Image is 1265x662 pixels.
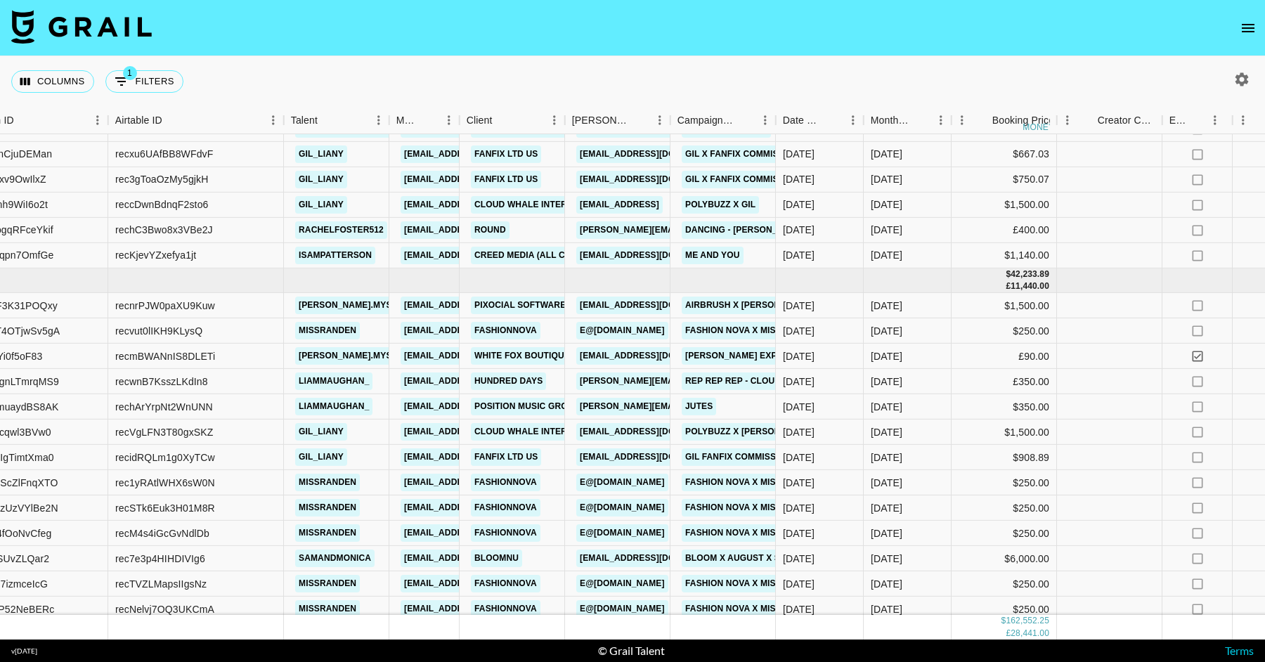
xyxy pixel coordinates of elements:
div: 06/08/2025 [783,375,815,389]
div: 162,552.25 [1006,615,1049,627]
button: Sort [318,110,337,130]
a: [EMAIL_ADDRESS][DOMAIN_NAME] [401,600,558,618]
a: [EMAIL_ADDRESS][DOMAIN_NAME] [576,448,734,466]
a: gil_liany [295,171,347,188]
a: Atlantic Records US [471,120,580,138]
a: Pixocial Software Limited [471,297,606,314]
div: rec1yRAtlWHX6sW0N [115,476,215,490]
a: Bloomnu [471,550,522,567]
a: Gil X Fanfix Commission [682,171,803,188]
div: © Grail Talent [598,644,665,658]
div: $908.89 [952,445,1057,470]
div: Expenses: Remove Commission? [1169,107,1189,134]
a: [EMAIL_ADDRESS][DOMAIN_NAME] [401,550,558,567]
a: [PERSON_NAME] Expenses [682,347,810,365]
div: 07/08/2025 [783,425,815,439]
div: recSTk6Euk3H01M8R [115,501,215,515]
a: [EMAIL_ADDRESS][DOMAIN_NAME] [576,171,734,188]
div: Aug '25 [871,349,902,363]
div: Client [460,107,565,134]
a: e@[DOMAIN_NAME] [576,600,668,618]
a: Outside - cardi B [682,120,771,138]
div: £350.00 [952,369,1057,394]
div: Aug '25 [871,375,902,389]
a: Round [471,221,510,239]
div: 23/07/2025 [783,122,815,136]
a: Gil Fanfix Commission [682,448,795,466]
div: recUmxpRJDzLsF477 [115,122,213,136]
div: 11/03/2025 [783,526,815,540]
div: $ [1001,615,1006,627]
a: missranden [295,600,360,618]
a: Position Music Group [471,398,583,415]
div: 21/07/2025 [783,147,815,161]
div: $250.00 [952,571,1057,597]
div: 31/07/2025 [783,552,815,566]
button: Menu [263,110,284,131]
div: Aug '25 [871,501,902,515]
div: recxu6UAfBB8WFdvF [115,147,213,161]
div: Aug '25 [871,602,902,616]
div: 11/08/2025 [783,299,815,313]
div: recNelvj7OQ3UKCmA [115,602,214,616]
a: missranden [295,322,360,339]
a: Terms [1225,644,1254,657]
span: 1 [123,66,137,80]
a: gil_liany [295,423,347,441]
a: [EMAIL_ADDRESS][DOMAIN_NAME] [401,221,558,239]
a: Hundred Days [471,372,546,390]
div: Creator Commmission Override [1057,107,1162,134]
a: [EMAIL_ADDRESS][DOMAIN_NAME] [576,550,734,567]
div: $250.00 [952,495,1057,521]
a: FanFix Ltd US [471,145,541,163]
div: Campaign (Type) [670,107,776,134]
a: Polybuzz X Gil [682,196,759,214]
div: Campaign (Type) [677,107,735,134]
a: e@[DOMAIN_NAME] [576,524,668,542]
button: Menu [930,110,952,131]
div: Jul '25 [871,223,902,237]
a: Rep Rep Rep - Cloud 9 [682,372,792,390]
button: Menu [87,110,108,131]
div: Aug '25 [871,299,902,313]
div: 15/07/2025 [783,223,815,237]
a: [EMAIL_ADDRESS][DOMAIN_NAME] [576,247,734,264]
a: Fashion Nova X Missranden [682,322,822,339]
a: [EMAIL_ADDRESS][DOMAIN_NAME] [576,145,734,163]
a: Fashion Nova X Missranden [682,499,822,517]
a: Fashionnova [471,524,540,542]
button: Menu [368,110,389,131]
button: Menu [952,110,973,131]
a: [EMAIL_ADDRESS][DOMAIN_NAME] [576,347,734,365]
div: 23/07/2025 [783,248,815,262]
div: [PERSON_NAME] [572,107,630,134]
a: FanFix Ltd US [471,448,541,466]
a: [PERSON_NAME][EMAIL_ADDRESS][DOMAIN_NAME] [576,372,805,390]
a: Bloom X August X Samandmonica [682,550,850,567]
div: £90.00 [952,344,1057,369]
div: v [DATE] [11,647,37,656]
div: 08/07/2025 [783,197,815,212]
a: e@[DOMAIN_NAME] [576,575,668,592]
div: 11/03/2025 [783,602,815,616]
button: Sort [630,110,649,130]
a: gil_liany [295,196,347,214]
div: Aug '25 [871,400,902,414]
div: recM4s4iGcGvNdlDb [115,526,209,540]
div: 08/07/2025 [783,172,815,186]
a: me and you [682,247,744,264]
button: Menu [1057,110,1078,131]
a: Fashion Nova X Missranden [682,524,822,542]
a: Cloud Whale Interactive Technology LLC [471,196,684,214]
a: Fashion Nova X Missranden [682,575,822,592]
div: Booking Price [992,107,1054,134]
div: recwnB7KsszLKdIn8 [115,375,208,389]
div: $750.07 [952,167,1057,193]
div: 11/03/2025 [783,476,815,490]
button: Sort [823,110,843,130]
a: [EMAIL_ADDRESS] [576,196,663,214]
div: rechC3Bwo8x3VBe2J [115,223,213,237]
a: [EMAIL_ADDRESS][DOMAIN_NAME] [401,196,558,214]
a: Fashionnova [471,600,540,618]
button: Sort [911,110,930,130]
